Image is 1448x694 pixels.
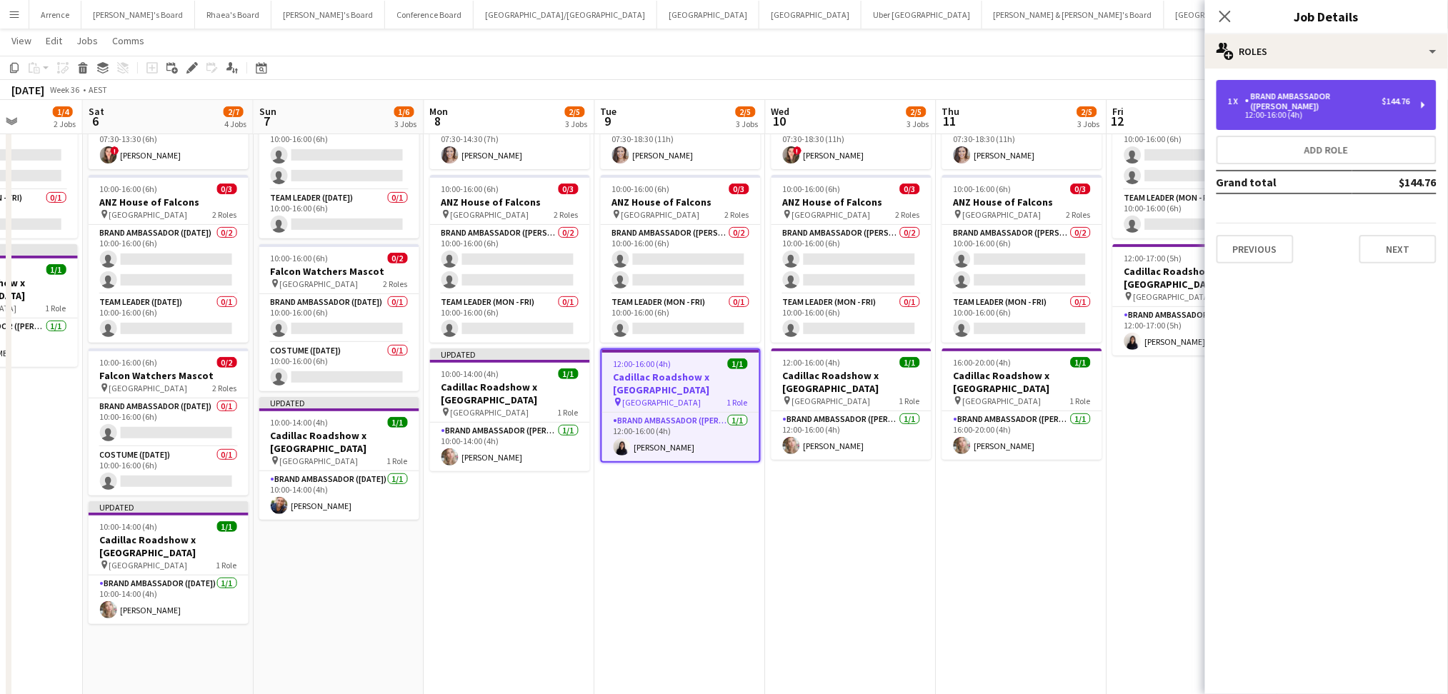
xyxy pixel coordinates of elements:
[1228,96,1245,106] div: 1 x
[1352,171,1437,193] td: $144.76
[1217,235,1294,263] button: Previous
[1205,34,1448,69] div: Roles
[759,1,862,29] button: [GEOGRAPHIC_DATA]
[71,31,104,50] a: Jobs
[106,31,150,50] a: Comms
[29,1,81,29] button: Arrence
[89,84,107,95] div: AEST
[1205,7,1448,26] h3: Job Details
[1359,235,1437,263] button: Next
[89,575,249,624] app-card-role: Brand Ambassador ([DATE])1/110:00-14:00 (4h)[PERSON_NAME]
[47,84,83,95] span: Week 36
[6,31,37,50] a: View
[271,1,385,29] button: [PERSON_NAME]'s Board
[40,31,68,50] a: Edit
[1164,1,1267,29] button: [GEOGRAPHIC_DATA]
[112,34,144,47] span: Comms
[982,1,1164,29] button: [PERSON_NAME] & [PERSON_NAME]'s Board
[1217,171,1352,193] td: Grand total
[862,1,982,29] button: Uber [GEOGRAPHIC_DATA]
[1245,91,1382,111] div: Brand Ambassador ([PERSON_NAME])
[11,83,44,97] div: [DATE]
[195,1,271,29] button: Rhaea's Board
[76,34,98,47] span: Jobs
[385,1,474,29] button: Conference Board
[1217,136,1437,164] button: Add role
[1382,96,1410,106] div: $144.76
[46,34,62,47] span: Edit
[11,34,31,47] span: View
[81,1,195,29] button: [PERSON_NAME]'s Board
[657,1,759,29] button: [GEOGRAPHIC_DATA]
[474,1,657,29] button: [GEOGRAPHIC_DATA]/[GEOGRAPHIC_DATA]
[1228,111,1410,119] div: 12:00-16:00 (4h)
